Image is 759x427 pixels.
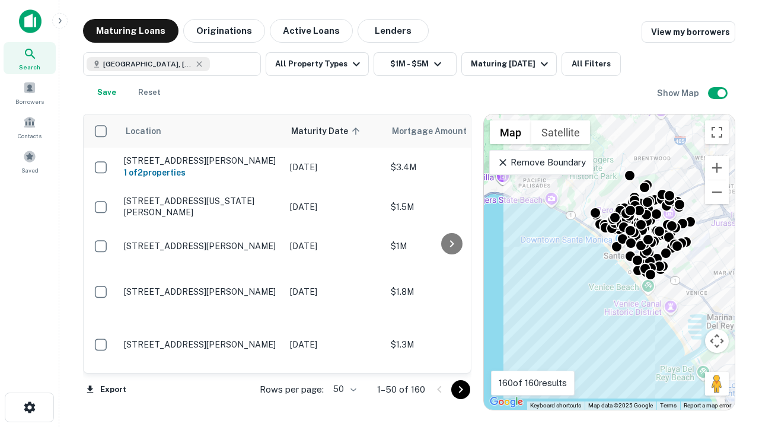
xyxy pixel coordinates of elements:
th: Maturity Date [284,114,385,148]
p: [STREET_ADDRESS][PERSON_NAME] [124,339,278,350]
p: [STREET_ADDRESS][PERSON_NAME] [124,155,278,166]
p: [STREET_ADDRESS][PERSON_NAME] [124,241,278,251]
p: $3.4M [391,161,509,174]
img: capitalize-icon.png [19,9,42,33]
th: Mortgage Amount [385,114,515,148]
a: Report a map error [684,402,731,409]
p: [DATE] [290,285,379,298]
span: Map data ©2025 Google [588,402,653,409]
div: 50 [329,381,358,398]
p: 160 of 160 results [499,376,567,390]
span: Borrowers [15,97,44,106]
p: $1M [391,240,509,253]
button: Show satellite imagery [531,120,590,144]
p: [DATE] [290,338,379,351]
p: Rows per page: [260,383,324,397]
button: Maturing [DATE] [461,52,557,76]
span: Maturity Date [291,124,363,138]
span: Location [125,124,161,138]
div: 0 0 [484,114,735,410]
button: Show street map [490,120,531,144]
img: Google [487,394,526,410]
span: Saved [21,165,39,175]
button: Zoom out [705,180,729,204]
p: $1.8M [391,285,509,298]
div: Maturing [DATE] [471,57,551,71]
button: Export [83,381,129,399]
a: Open this area in Google Maps (opens a new window) [487,394,526,410]
button: Maturing Loans [83,19,178,43]
p: [STREET_ADDRESS][US_STATE][PERSON_NAME] [124,196,278,217]
button: Go to next page [451,380,470,399]
button: Keyboard shortcuts [530,401,581,410]
a: Saved [4,145,56,177]
button: Active Loans [270,19,353,43]
button: Save your search to get updates of matches that match your search criteria. [88,81,126,104]
p: $1.5M [391,200,509,213]
p: 1–50 of 160 [377,383,425,397]
a: Search [4,42,56,74]
th: Location [118,114,284,148]
h6: Show Map [657,87,701,100]
p: [DATE] [290,200,379,213]
button: All Filters [562,52,621,76]
button: Map camera controls [705,329,729,353]
span: [GEOGRAPHIC_DATA], [GEOGRAPHIC_DATA], [GEOGRAPHIC_DATA] [103,59,192,69]
p: Remove Boundary [497,155,585,170]
span: Mortgage Amount [392,124,482,138]
span: Search [19,62,40,72]
button: All Property Types [266,52,369,76]
p: [STREET_ADDRESS][PERSON_NAME] [124,286,278,297]
button: Zoom in [705,156,729,180]
p: [DATE] [290,240,379,253]
button: Lenders [358,19,429,43]
button: $1M - $5M [374,52,457,76]
a: Contacts [4,111,56,143]
h6: 1 of 2 properties [124,166,278,179]
a: View my borrowers [642,21,735,43]
button: Originations [183,19,265,43]
span: Contacts [18,131,42,141]
p: $1.3M [391,338,509,351]
iframe: Chat Widget [700,332,759,389]
a: Terms (opens in new tab) [660,402,677,409]
a: Borrowers [4,77,56,109]
button: Reset [130,81,168,104]
p: [DATE] [290,161,379,174]
button: Toggle fullscreen view [705,120,729,144]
